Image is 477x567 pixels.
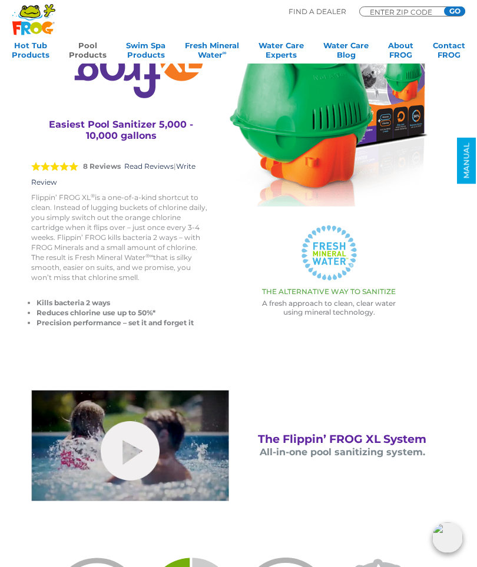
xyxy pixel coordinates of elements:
[223,49,227,56] sup: ∞
[260,446,425,458] span: All-in-one pool sanitizing system.
[31,390,229,501] img: flippin-frog-video-still
[230,288,428,296] h3: THE ALTERNATIVE WAY TO SANITIZE
[83,162,121,171] strong: 8 Reviews
[369,9,439,15] input: Zip Code Form
[323,41,369,64] a: Water CareBlog
[457,138,476,184] a: MANUAL
[91,192,95,199] sup: ®
[444,6,465,16] input: GO
[12,41,49,64] a: Hot TubProducts
[31,192,211,282] p: Flippin’ FROG XL is a one-of-a-kind shortcut to clean. Instead of lugging buckets of chlorine dai...
[31,162,78,171] span: 5
[258,432,426,446] span: The Flippin’ FROG XL System
[37,298,211,308] li: Kills bacteria 2 ways
[37,318,211,328] li: Precision performance – set it and forget it
[185,41,239,64] a: Fresh MineralWater∞
[37,308,211,318] li: Reduces chlorine use up to 50%*
[124,162,174,171] a: Read Reviews
[388,41,413,64] a: AboutFROG
[259,41,304,64] a: Water CareExperts
[46,119,196,141] h3: Easiest Pool Sanitizer 5,000 - 10,000 gallons
[145,252,153,259] sup: ®∞
[31,146,211,192] div: |
[69,41,107,64] a: PoolProducts
[433,41,465,64] a: ContactFROG
[126,41,165,64] a: Swim SpaProducts
[432,522,463,553] img: openIcon
[230,299,428,316] p: A fresh approach to clean, clear water using mineral technology.
[289,6,346,17] p: Find A Dealer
